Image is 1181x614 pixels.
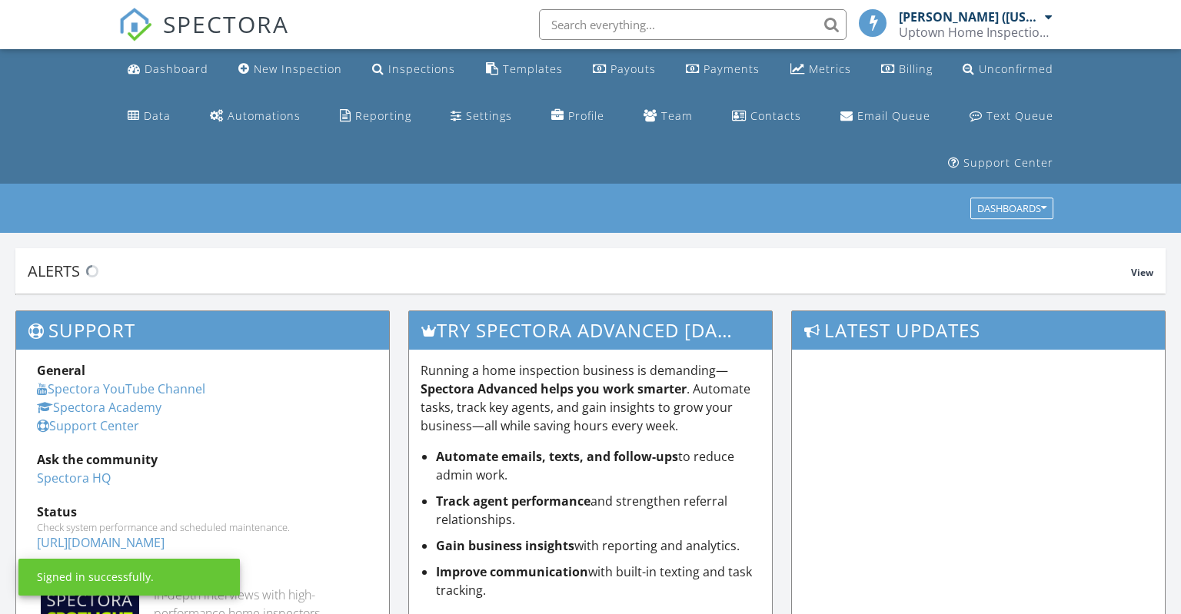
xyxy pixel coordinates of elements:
strong: Spectora Advanced helps you work smarter [421,380,687,397]
div: Alerts [28,261,1131,281]
div: Inspections [388,61,455,76]
a: Automations (Basic) [204,102,307,131]
a: [URL][DOMAIN_NAME] [37,534,165,551]
div: Templates [503,61,563,76]
a: Dashboard [121,55,215,84]
h3: Support [16,311,389,349]
div: [PERSON_NAME] ([US_STATE]/[US_STATE]) [899,9,1041,25]
div: Uptown Home Inspections LLC. [899,25,1053,40]
a: Billing [875,55,939,84]
a: Text Queue [963,102,1060,131]
div: Contacts [750,108,801,123]
div: Text Queue [986,108,1053,123]
a: Payments [680,55,766,84]
div: Signed in successfully. [37,569,154,585]
img: The Best Home Inspection Software - Spectora [118,8,152,41]
input: Search everything... [539,9,847,40]
span: SPECTORA [163,8,289,40]
a: Unconfirmed [956,55,1060,84]
div: Profile [568,108,604,123]
div: Unconfirmed [979,61,1053,76]
div: Metrics [809,61,851,76]
div: Settings [466,108,512,123]
a: Spectora Academy [37,399,161,416]
strong: Gain business insights [436,537,574,554]
div: Status [37,503,368,521]
a: Reporting [334,102,418,131]
a: Templates [480,55,569,84]
div: New Inspection [254,61,342,76]
strong: Improve communication [436,563,588,580]
div: Billing [899,61,933,76]
div: Dashboards [977,204,1046,214]
strong: Automate emails, texts, and follow-ups [436,448,678,465]
h3: Latest Updates [792,311,1165,349]
a: Payouts [587,55,662,84]
a: Company Profile [545,102,610,131]
strong: General [37,362,85,379]
p: Running a home inspection business is demanding— . Automate tasks, track key agents, and gain ins... [421,361,761,435]
a: Support Center [942,149,1060,178]
div: Team [661,108,693,123]
h3: Try spectora advanced [DATE] [409,311,773,349]
a: Data [121,102,177,131]
li: to reduce admin work. [436,447,761,484]
a: Metrics [784,55,857,84]
div: Email Queue [857,108,930,123]
div: Automations [228,108,301,123]
a: Email Queue [834,102,936,131]
a: Team [637,102,699,131]
div: Check system performance and scheduled maintenance. [37,521,368,533]
a: Spectora HQ [37,470,111,486]
a: Settings [444,102,518,131]
li: and strengthen referral relationships. [436,492,761,529]
a: Inspections [366,55,461,84]
strong: Track agent performance [436,493,590,509]
li: with reporting and analytics. [436,536,761,555]
a: Spectora YouTube Channel [37,380,205,397]
div: Dashboard [145,61,208,76]
li: with built-in texting and task tracking. [436,563,761,599]
a: New Inspection [232,55,348,84]
a: SPECTORA [118,21,289,53]
a: Contacts [726,102,807,131]
button: Dashboards [970,198,1053,220]
a: Support Center [37,417,139,434]
div: Ask the community [37,450,368,469]
div: Support Center [963,155,1053,170]
div: Payments [704,61,760,76]
div: Reporting [355,108,411,123]
span: View [1131,266,1153,279]
div: Data [144,108,171,123]
div: Payouts [610,61,656,76]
